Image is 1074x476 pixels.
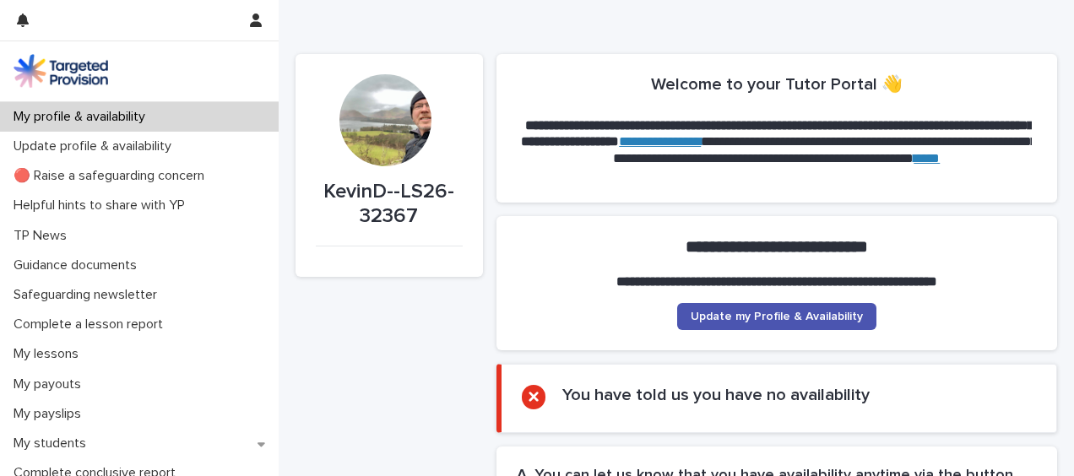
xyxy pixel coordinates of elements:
[562,385,870,405] h2: You have told us you have no availability
[7,109,159,125] p: My profile & availability
[7,228,80,244] p: TP News
[7,197,198,214] p: Helpful hints to share with YP
[7,257,150,273] p: Guidance documents
[316,180,463,229] p: KevinD--LS26-32367
[14,54,108,88] img: M5nRWzHhSzIhMunXDL62
[7,168,218,184] p: 🔴 Raise a safeguarding concern
[651,74,903,95] h2: Welcome to your Tutor Portal 👋
[7,316,176,333] p: Complete a lesson report
[691,311,863,322] span: Update my Profile & Availability
[7,287,171,303] p: Safeguarding newsletter
[7,435,100,452] p: My students
[7,406,95,422] p: My payslips
[7,346,92,362] p: My lessons
[7,138,185,154] p: Update profile & availability
[677,303,876,330] a: Update my Profile & Availability
[7,376,95,392] p: My payouts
